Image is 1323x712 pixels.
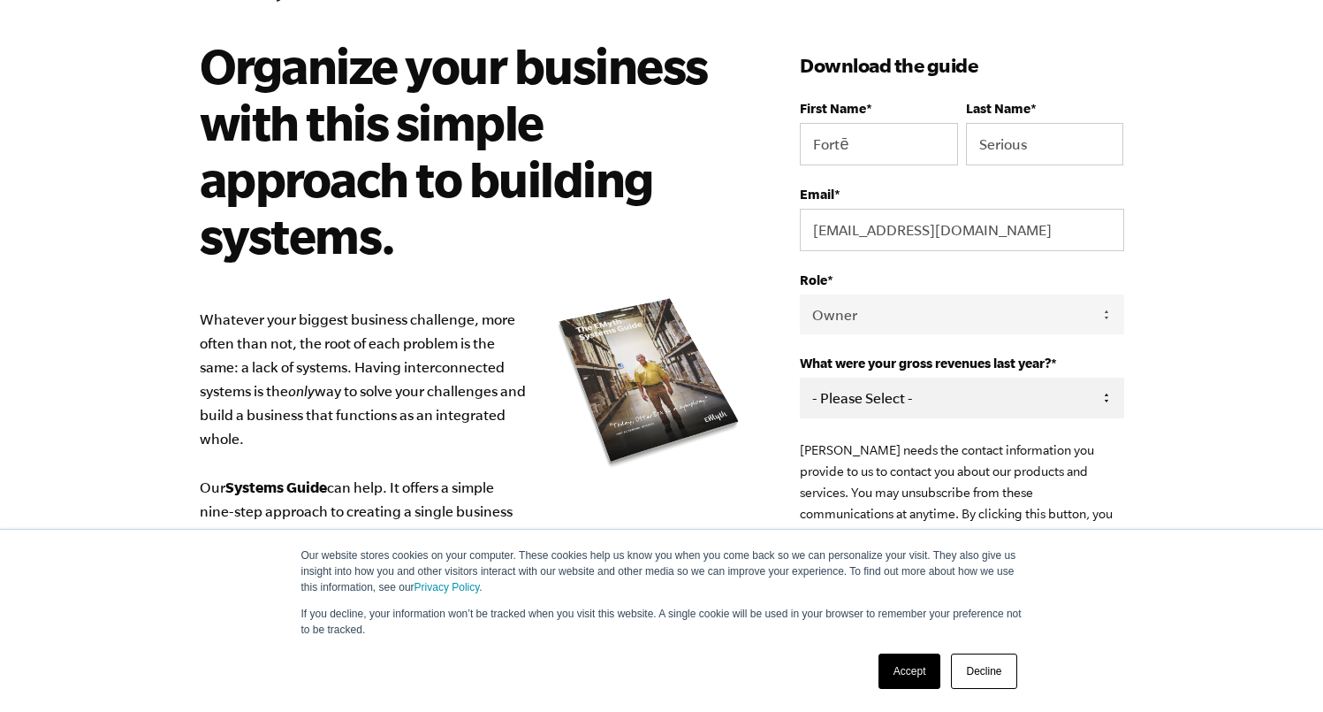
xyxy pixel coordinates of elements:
a: Decline [951,654,1016,689]
p: Our website stores cookies on your computer. These cookies help us know you when you come back so... [301,547,1023,595]
span: Role [800,272,827,287]
p: [PERSON_NAME] needs the contact information you provide to us to contact you about our products a... [800,440,1123,546]
h2: Organize your business with this simple approach to building systems. [200,37,722,264]
b: Systems Guide [225,478,327,495]
span: What were your gross revenues last year? [800,356,1051,371]
i: only [288,383,315,399]
span: First Name [800,101,866,116]
span: Last Name [966,101,1030,116]
a: Privacy Policy [414,581,480,593]
p: If you decline, your information won’t be tracked when you visit this website. A single cookie wi... [301,606,1023,638]
a: Terms of Service. [959,527,1061,542]
img: e-myth systems guide organize your business [552,292,747,473]
span: Email [800,187,834,202]
a: Accept [878,654,941,689]
p: Whatever your biggest business challenge, more often than not, the root of each problem is the sa... [200,308,748,619]
h3: Download the guide [800,51,1123,80]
